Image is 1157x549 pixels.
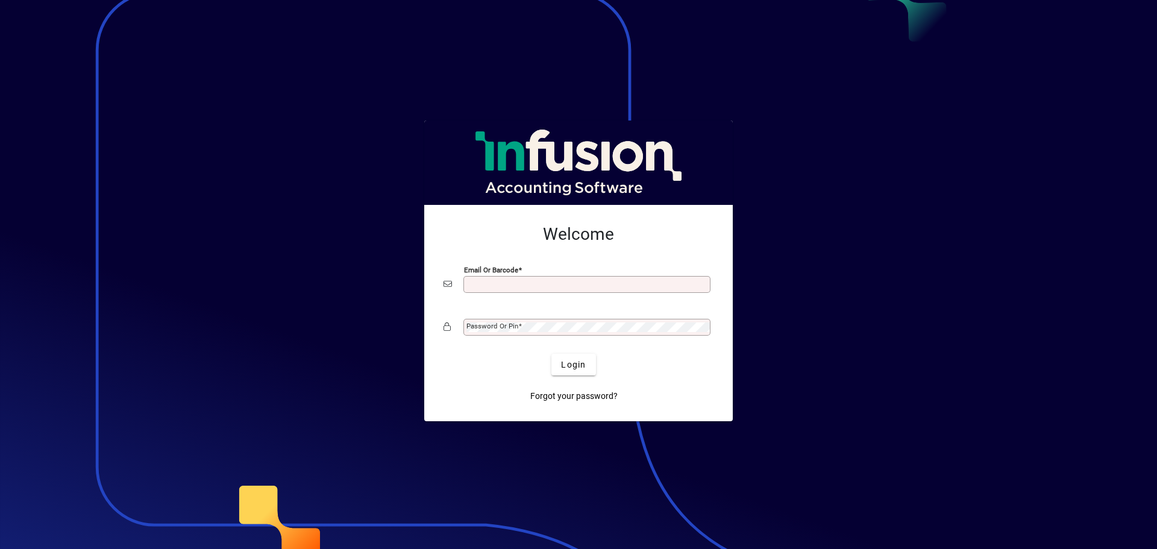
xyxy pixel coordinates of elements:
[525,385,622,407] a: Forgot your password?
[551,354,595,375] button: Login
[444,224,713,245] h2: Welcome
[464,266,518,274] mat-label: Email or Barcode
[466,322,518,330] mat-label: Password or Pin
[530,390,618,403] span: Forgot your password?
[561,359,586,371] span: Login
